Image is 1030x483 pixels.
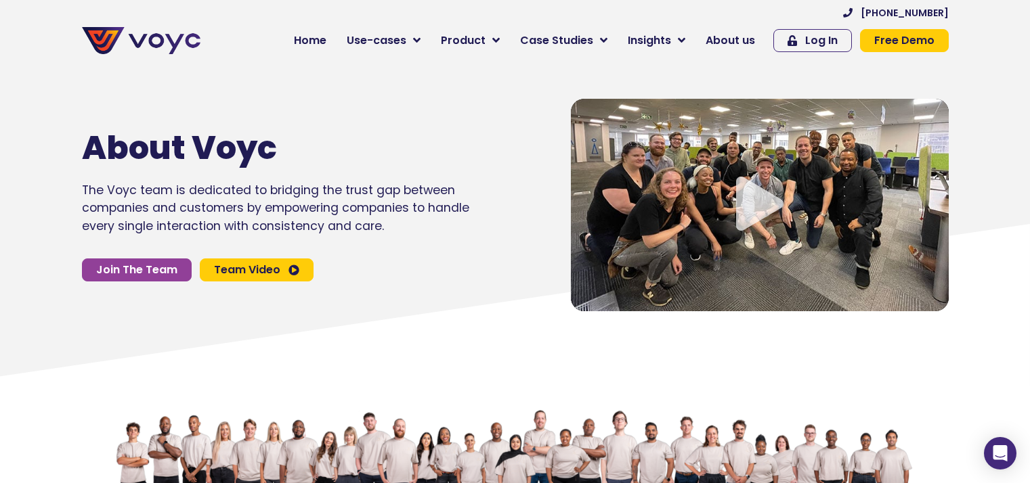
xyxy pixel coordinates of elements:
[861,8,949,18] span: [PHONE_NUMBER]
[733,177,787,233] div: Video play button
[82,27,200,54] img: voyc-full-logo
[510,27,618,54] a: Case Studies
[706,32,755,49] span: About us
[843,8,949,18] a: [PHONE_NUMBER]
[82,258,192,281] a: Join The Team
[82,129,429,168] h1: About Voyc
[695,27,765,54] a: About us
[860,29,949,52] a: Free Demo
[284,27,337,54] a: Home
[805,35,838,46] span: Log In
[441,32,486,49] span: Product
[773,29,852,52] a: Log In
[628,32,671,49] span: Insights
[337,27,431,54] a: Use-cases
[200,258,314,281] a: Team Video
[82,181,469,235] p: The Voyc team is dedicated to bridging the trust gap between companies and customers by empowerin...
[618,27,695,54] a: Insights
[874,35,935,46] span: Free Demo
[214,264,280,275] span: Team Video
[431,27,510,54] a: Product
[347,32,406,49] span: Use-cases
[294,32,326,49] span: Home
[96,264,177,275] span: Join The Team
[520,32,593,49] span: Case Studies
[984,437,1016,469] div: Open Intercom Messenger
